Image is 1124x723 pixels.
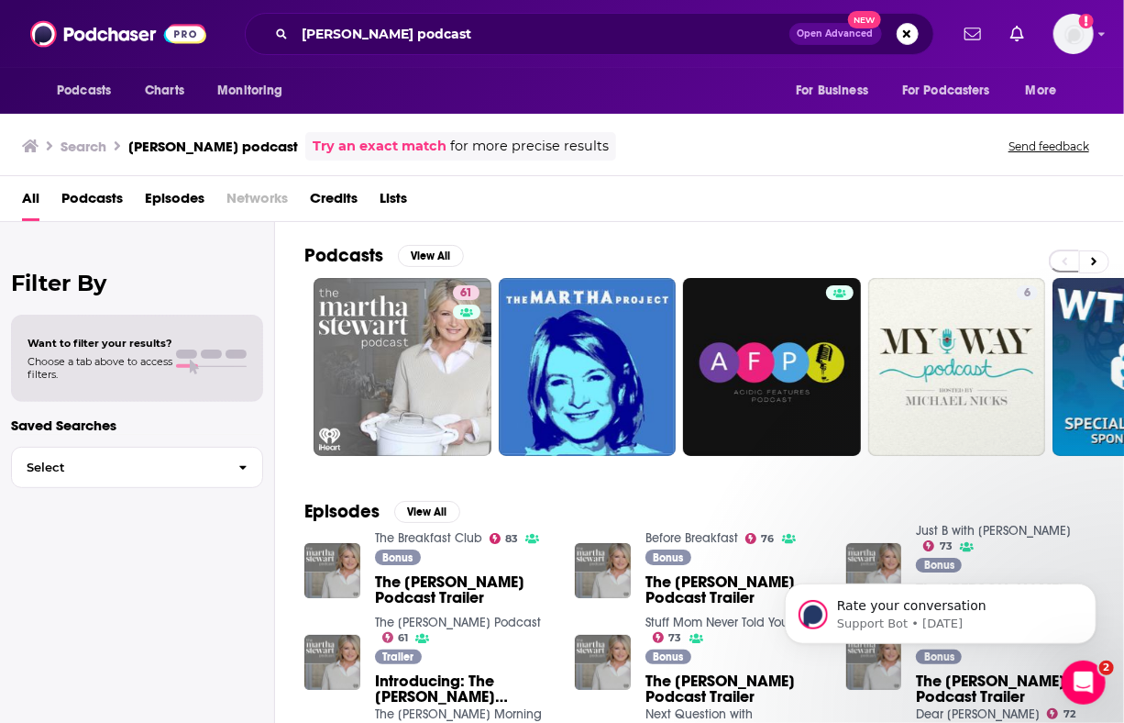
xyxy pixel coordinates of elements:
[848,11,881,28] span: New
[1003,18,1031,50] a: Show notifications dropdown
[1013,73,1080,108] button: open menu
[796,78,868,104] span: For Business
[940,542,953,551] span: 73
[1053,14,1094,54] button: Show profile menu
[757,545,1124,673] iframe: Intercom notifications message
[382,651,413,662] span: Trailer
[923,540,953,551] a: 73
[375,673,554,705] span: Introducing: The [PERSON_NAME] Podcast
[1024,284,1030,303] span: 6
[245,13,934,55] div: Search podcasts, credits, & more...
[375,574,554,606] a: The Martha Stewart Podcast Trailer
[669,634,682,642] span: 73
[313,136,446,157] a: Try an exact match
[1017,285,1038,300] a: 6
[314,278,491,456] a: 61
[575,543,631,599] img: The Martha Stewart Podcast Trailer
[304,500,380,523] h2: Episodes
[645,673,824,705] span: The [PERSON_NAME] Podcast Trailer
[1079,14,1094,28] svg: Add a profile image
[505,535,518,543] span: 83
[653,632,682,643] a: 73
[868,278,1046,456] a: 6
[394,501,460,523] button: View All
[310,184,358,221] a: Credits
[1026,78,1057,104] span: More
[1047,708,1075,719] a: 72
[304,543,360,599] img: The Martha Stewart Podcast Trailer
[745,533,775,544] a: 76
[645,615,788,630] a: Stuff Mom Never Told You
[645,574,824,606] a: The Martha Stewart Podcast Trailer
[645,574,824,606] span: The [PERSON_NAME] Podcast Trailer
[380,184,407,221] a: Lists
[654,651,684,662] span: Bonus
[375,574,554,606] span: The [PERSON_NAME] Podcast Trailer
[453,285,479,300] a: 61
[375,615,541,630] a: The Martha Stewart Podcast
[61,138,106,155] h3: Search
[61,184,123,221] a: Podcasts
[1063,710,1075,718] span: 72
[204,73,306,108] button: open menu
[645,673,824,705] a: The Martha Stewart Podcast Trailer
[1099,661,1114,675] span: 2
[304,500,460,523] a: EpisodesView All
[12,462,224,473] span: Select
[382,552,413,563] span: Bonus
[789,23,882,45] button: Open AdvancedNew
[375,530,482,546] a: The Breakfast Club
[490,533,519,544] a: 83
[654,552,684,563] span: Bonus
[783,73,891,108] button: open menu
[450,136,609,157] span: for more precise results
[916,673,1095,705] a: The Martha Stewart Podcast Trailer
[957,18,988,50] a: Show notifications dropdown
[304,244,383,267] h2: Podcasts
[846,543,902,599] img: The Martha Stewart Podcast Trailer
[11,447,263,488] button: Select
[295,19,789,49] input: Search podcasts, credits, & more...
[916,673,1095,705] span: The [PERSON_NAME] Podcast Trailer
[226,184,288,221] span: Networks
[217,78,282,104] span: Monitoring
[916,523,1071,539] a: Just B with Bethenny Frankel
[145,184,204,221] a: Episodes
[382,632,409,643] a: 61
[916,706,1040,722] a: Dear Chelsea
[11,417,263,434] p: Saved Searches
[1053,14,1094,54] img: User Profile
[11,270,263,296] h2: Filter By
[1062,661,1106,705] iframe: Intercom live chat
[645,530,738,546] a: Before Breakfast
[304,244,464,267] a: PodcastsView All
[128,138,298,155] h3: [PERSON_NAME] podcast
[375,673,554,705] a: Introducing: The Martha Stewart Podcast
[133,73,195,108] a: Charts
[762,535,775,543] span: 76
[902,78,990,104] span: For Podcasters
[398,634,408,642] span: 61
[28,337,172,350] span: Want to filter your results?
[30,17,206,51] img: Podchaser - Follow, Share and Rate Podcasts
[304,635,360,691] img: Introducing: The Martha Stewart Podcast
[575,635,631,691] img: The Martha Stewart Podcast Trailer
[22,184,39,221] a: All
[398,245,464,267] button: View All
[1003,139,1095,154] button: Send feedback
[798,29,874,39] span: Open Advanced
